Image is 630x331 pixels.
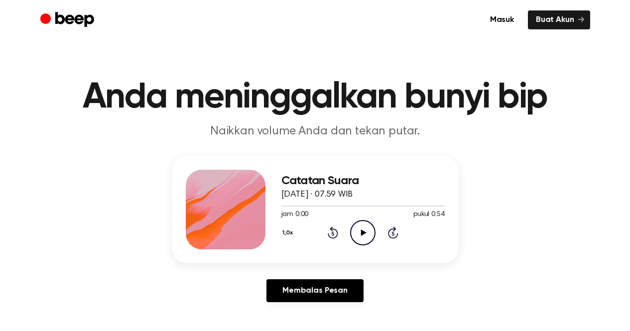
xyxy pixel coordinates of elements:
[266,279,364,302] a: Membalas Pesan
[281,190,353,199] font: [DATE] · 07.59 WIB
[490,16,514,24] font: Masuk
[281,211,309,218] font: jam 0:00
[536,16,574,24] font: Buat Akun
[282,287,348,295] font: Membalas Pesan
[40,10,97,30] a: Berbunyi
[413,211,444,218] font: pukul 0:54
[281,224,297,241] button: 1,0x
[482,10,522,29] a: Masuk
[528,10,590,29] a: Buat Akun
[281,175,359,187] font: Catatan Suara
[282,230,293,236] font: 1,0x
[83,80,548,115] font: Anda meninggalkan bunyi bip
[210,125,420,137] font: Naikkan volume Anda dan tekan putar.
